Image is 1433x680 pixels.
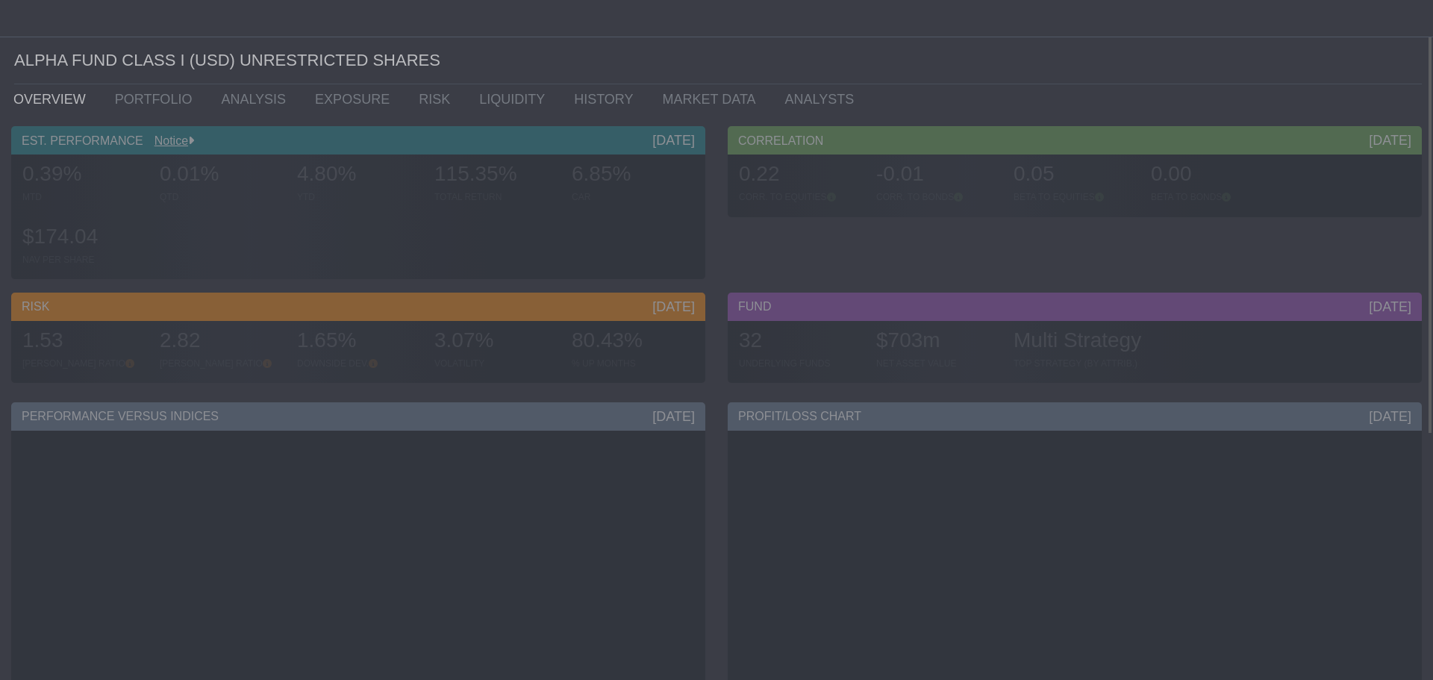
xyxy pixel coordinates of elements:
[739,358,861,369] div: UNDERLYING FUNDS
[572,191,694,203] div: CAR
[22,254,145,266] div: NAV PER SHARE
[143,134,188,147] a: Notice
[876,191,999,203] div: CORR. TO BONDS
[22,191,145,203] div: MTD
[876,160,999,191] div: -0.01
[652,298,695,316] div: [DATE]
[739,191,861,203] div: CORR. TO EQUITIES
[297,160,419,191] div: 4.80%
[1014,160,1136,191] div: 0.05
[297,191,419,203] div: YTD
[468,84,563,114] a: LIQUIDITY
[143,133,194,149] div: Notice
[652,408,695,425] div: [DATE]
[160,326,282,358] div: 2.82
[434,191,557,203] div: TOTAL RETURN
[434,358,557,369] div: VOLATILITY
[22,358,145,369] div: [PERSON_NAME] RATIO
[876,358,999,369] div: NET ASSET VALUE
[563,84,651,114] a: HISTORY
[1014,191,1136,203] div: BETA TO EQUITIES
[408,84,468,114] a: RISK
[1369,131,1411,149] div: [DATE]
[572,326,694,358] div: 80.43%
[1014,326,1141,358] div: Multi Strategy
[774,84,872,114] a: ANALYSTS
[297,358,419,369] div: DOWNSIDE DEV.
[160,358,282,369] div: [PERSON_NAME] RATIO
[434,326,557,358] div: 3.07%
[739,162,780,185] span: 0.22
[652,131,695,149] div: [DATE]
[652,84,774,114] a: MARKET DATA
[160,191,282,203] div: QTD
[739,326,861,358] div: 32
[22,162,81,185] span: 0.39%
[1151,191,1273,203] div: BETA TO BONDS
[22,326,145,358] div: 1.53
[1151,160,1273,191] div: 0.00
[11,293,705,321] div: RISK
[572,358,694,369] div: % UP MONTHS
[2,84,104,114] a: OVERVIEW
[1369,298,1411,316] div: [DATE]
[434,160,557,191] div: 115.35%
[160,162,219,185] span: 0.01%
[14,37,1422,84] div: ALPHA FUND CLASS I (USD) UNRESTRICTED SHARES
[104,84,210,114] a: PORTFOLIO
[210,84,304,114] a: ANALYSIS
[304,84,408,114] a: EXPOSURE
[1014,358,1141,369] div: TOP STRATEGY (BY ATTRIB.)
[728,293,1422,321] div: FUND
[22,222,145,254] div: $174.04
[11,126,705,155] div: EST. PERFORMANCE
[876,326,999,358] div: $703m
[1369,408,1411,425] div: [DATE]
[572,160,694,191] div: 6.85%
[297,326,419,358] div: 1.65%
[728,402,1422,431] div: PROFIT/LOSS CHART
[728,126,1422,155] div: CORRELATION
[11,402,705,431] div: PERFORMANCE VERSUS INDICES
